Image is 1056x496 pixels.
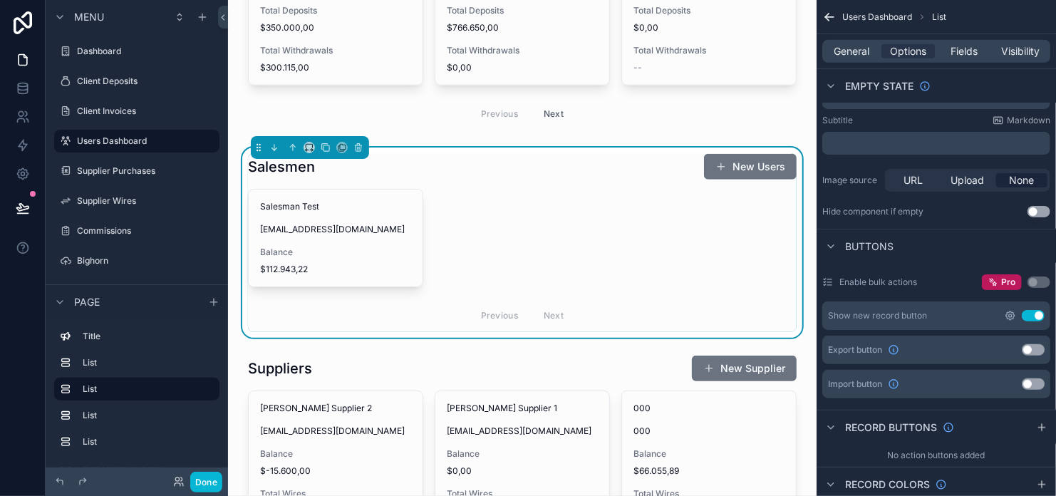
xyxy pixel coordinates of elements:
span: Markdown [1007,115,1050,126]
div: scrollable content [822,132,1050,155]
span: [EMAIL_ADDRESS][DOMAIN_NAME] [260,224,411,235]
a: Dashboard [54,40,219,63]
a: Supplier Purchases [54,160,219,182]
span: Upload [951,173,985,187]
span: Empty state [845,79,913,93]
label: Supplier Purchases [77,165,217,177]
span: List [932,11,946,23]
span: Users Dashboard [842,11,912,23]
span: Record buttons [845,420,937,435]
h1: Salesmen [248,157,315,177]
span: Balance [260,247,411,258]
span: URL [904,173,923,187]
label: List [83,436,214,448]
button: Done [190,472,222,492]
span: None [1010,173,1035,187]
button: New Users [704,154,797,180]
a: Bighorn [54,249,219,272]
span: Visibility [1002,44,1040,58]
label: Client Deposits [77,76,217,87]
label: Image source [822,175,879,186]
div: No action buttons added [817,444,1056,467]
span: Buttons [845,239,894,254]
label: Commissions [77,225,217,237]
label: List [83,410,214,421]
label: Bighorn [77,255,217,267]
label: List [83,383,208,395]
label: List [83,357,214,368]
span: General [834,44,870,58]
a: Expenses [54,279,219,302]
span: Salesman Test [260,201,411,212]
label: Enable bulk actions [839,277,917,288]
div: scrollable content [46,319,228,467]
label: Title [83,331,214,342]
span: Page [74,295,100,309]
a: Supplier Wires [54,190,219,212]
label: Dashboard [77,46,217,57]
a: Commissions [54,219,219,242]
a: Users Dashboard [54,130,219,153]
label: Client Invoices [77,105,217,117]
div: Hide component if empty [822,206,923,217]
label: Supplier Wires [77,195,217,207]
a: Salesman Test[EMAIL_ADDRESS][DOMAIN_NAME]Balance$112.943,22 [248,189,423,287]
span: Import button [828,378,882,390]
span: Menu [74,10,104,24]
div: Show new record button [828,310,927,321]
span: $112.943,22 [260,264,411,275]
span: Pro [1001,277,1015,288]
span: Fields [951,44,978,58]
span: Options [890,44,926,58]
label: Subtitle [822,115,853,126]
label: Users Dashboard [77,135,211,147]
a: Client Invoices [54,100,219,123]
span: Export button [828,344,882,356]
a: Client Deposits [54,70,219,93]
a: Markdown [993,115,1050,126]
